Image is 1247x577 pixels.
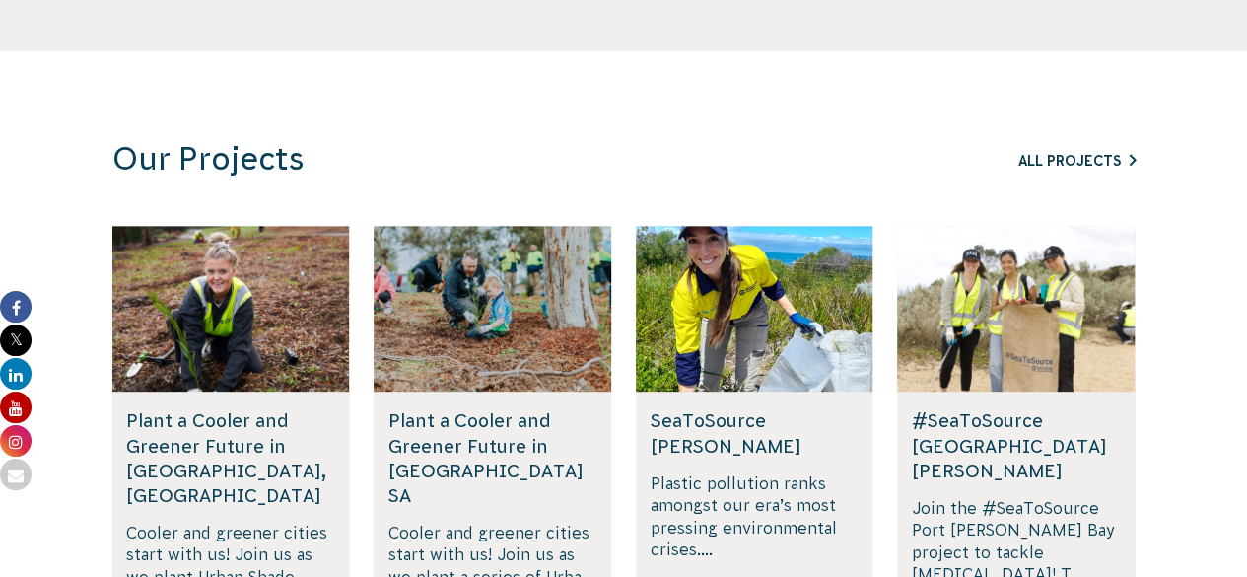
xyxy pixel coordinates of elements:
h5: #SeaToSource [GEOGRAPHIC_DATA][PERSON_NAME] [912,408,1120,483]
h5: SeaToSource [PERSON_NAME] [651,408,859,458]
h5: Plant a Cooler and Greener Future in [GEOGRAPHIC_DATA], [GEOGRAPHIC_DATA] [126,408,334,508]
h3: Our Projects [112,140,869,179]
a: All Projects [1018,153,1136,169]
h5: Plant a Cooler and Greener Future in [GEOGRAPHIC_DATA] SA [388,408,596,508]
